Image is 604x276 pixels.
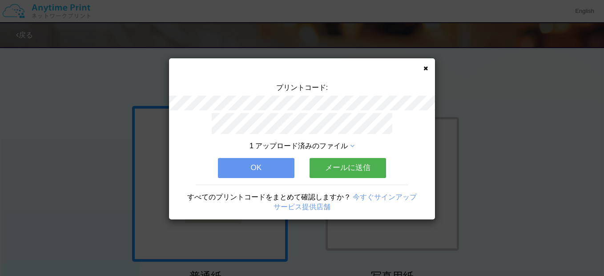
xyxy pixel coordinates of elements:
span: すべてのプリントコードをまとめて確認しますか？ [187,193,351,201]
span: プリントコード: [276,84,328,91]
button: OK [218,158,294,178]
a: サービス提供店舗 [274,203,330,211]
span: 1 アップロード済みのファイル [250,142,348,150]
button: メールに送信 [310,158,386,178]
a: 今すぐサインアップ [353,193,417,201]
